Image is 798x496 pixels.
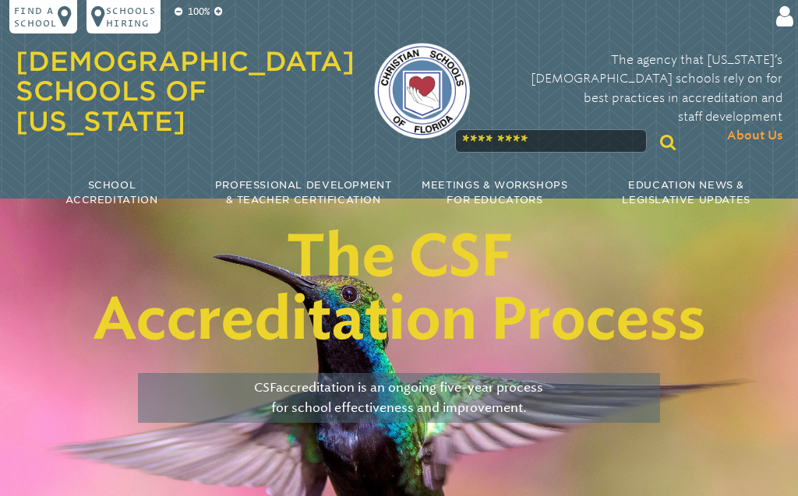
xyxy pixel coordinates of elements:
[91,227,707,354] h1: The CSF Accreditation Process
[106,5,156,29] p: Schools Hiring
[65,179,157,205] span: School Accreditation
[489,51,782,146] p: The agency that [US_STATE]’s [DEMOGRAPHIC_DATA] schools rely on for best practices in accreditati...
[374,43,470,139] img: csf-logo-web-colors.png
[215,179,392,205] span: Professional Development & Teacher Certification
[622,179,750,205] span: Education News & Legislative Updates
[16,46,355,138] a: [DEMOGRAPHIC_DATA] Schools of [US_STATE]
[185,5,212,19] p: 100%
[138,373,660,423] p: accreditation is an ongoing five-year process for school effectiveness and improvement.
[14,5,57,29] p: Find a school
[422,179,567,205] span: Meetings & Workshops for Educators
[727,127,782,146] span: About Us
[254,380,276,395] span: CSF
